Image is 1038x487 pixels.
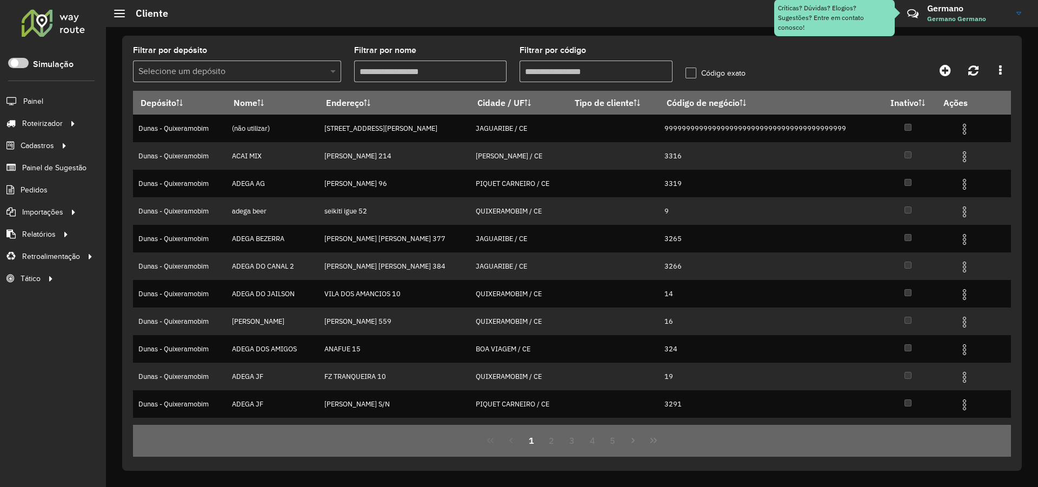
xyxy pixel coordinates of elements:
[470,252,568,280] td: JAGUARIBE / CE
[319,363,470,390] td: FZ TRANQUEIRA 10
[659,91,880,115] th: Código de negócio
[22,229,56,240] span: Relatórios
[319,225,470,252] td: [PERSON_NAME] [PERSON_NAME] 377
[778,3,891,32] div: Críticas? Dúvidas? Elogios? Sugestões? Entre em contato conosco!
[354,44,416,57] label: Filtrar por nome
[22,118,63,129] span: Roteirizador
[319,115,470,142] td: [STREET_ADDRESS][PERSON_NAME]
[133,44,207,57] label: Filtrar por depósito
[319,418,470,445] td: [PERSON_NAME] [PERSON_NAME] 809
[659,197,880,225] td: 9
[226,418,319,445] td: ADEGAS BAR BOBODA
[659,363,880,390] td: 19
[319,197,470,225] td: seikiti igue 52
[659,115,880,142] td: 999999999999999999999999999999999999999999
[226,335,319,363] td: ADEGA DOS AMIGOS
[226,308,319,335] td: [PERSON_NAME]
[33,58,74,71] label: Simulação
[470,390,568,418] td: PIQUET CARNEIRO / CE
[226,280,319,308] td: ADEGA DO JAILSON
[659,142,880,170] td: 3316
[319,390,470,418] td: [PERSON_NAME] S/N
[133,115,226,142] td: Dunas - Quixeramobim
[226,197,319,225] td: adega beer
[541,430,562,451] button: 2
[226,225,319,252] td: ADEGA BEZERRA
[133,363,226,390] td: Dunas - Quixeramobim
[133,91,226,115] th: Depósito
[319,308,470,335] td: [PERSON_NAME] 559
[319,91,470,115] th: Endereço
[226,252,319,280] td: ADEGA DO CANAL 2
[22,206,63,218] span: Importações
[470,170,568,197] td: PIQUET CARNEIRO / CE
[226,115,319,142] td: (não utilizar)
[603,430,623,451] button: 5
[226,142,319,170] td: ACAI MIX
[880,91,936,115] th: Inativo
[470,115,568,142] td: JAGUARIBE / CE
[470,280,568,308] td: QUIXERAMOBIM / CE
[927,14,1008,24] span: Germano Germano
[133,252,226,280] td: Dunas - Quixeramobim
[319,142,470,170] td: [PERSON_NAME] 214
[133,335,226,363] td: Dunas - Quixeramobim
[686,68,746,79] label: Código exato
[319,280,470,308] td: VILA DOS AMANCIOS 10
[659,225,880,252] td: 3265
[319,335,470,363] td: ANAFUE 15
[226,363,319,390] td: ADEGA JF
[901,2,924,25] a: Contato Rápido
[470,308,568,335] td: QUIXERAMOBIM / CE
[319,170,470,197] td: [PERSON_NAME] 96
[133,390,226,418] td: Dunas - Quixeramobim
[21,140,54,151] span: Cadastros
[521,430,542,451] button: 1
[936,91,1001,114] th: Ações
[21,184,48,196] span: Pedidos
[623,430,643,451] button: Next Page
[470,335,568,363] td: BOA VIAGEM / CE
[927,3,1008,14] h3: Germano
[470,363,568,390] td: QUIXERAMOBIM / CE
[659,390,880,418] td: 3291
[23,96,43,107] span: Painel
[22,162,86,174] span: Painel de Sugestão
[470,91,568,115] th: Cidade / UF
[21,273,41,284] span: Tático
[319,252,470,280] td: [PERSON_NAME] [PERSON_NAME] 384
[125,8,168,19] h2: Cliente
[643,430,664,451] button: Last Page
[659,335,880,363] td: 324
[470,418,568,445] td: BOA VIAGEM / CE
[470,225,568,252] td: JAGUARIBE / CE
[470,142,568,170] td: [PERSON_NAME] / CE
[659,418,880,445] td: 325
[562,430,582,451] button: 3
[470,197,568,225] td: QUIXERAMOBIM / CE
[133,142,226,170] td: Dunas - Quixeramobim
[226,170,319,197] td: ADEGA AG
[133,197,226,225] td: Dunas - Quixeramobim
[22,251,80,262] span: Retroalimentação
[659,170,880,197] td: 3319
[133,170,226,197] td: Dunas - Quixeramobim
[567,91,659,115] th: Tipo de cliente
[226,390,319,418] td: ADEGA JF
[582,430,603,451] button: 4
[659,252,880,280] td: 3266
[133,280,226,308] td: Dunas - Quixeramobim
[659,280,880,308] td: 14
[659,308,880,335] td: 16
[520,44,586,57] label: Filtrar por código
[133,418,226,445] td: Dunas - Quixeramobim
[226,91,319,115] th: Nome
[133,308,226,335] td: Dunas - Quixeramobim
[133,225,226,252] td: Dunas - Quixeramobim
